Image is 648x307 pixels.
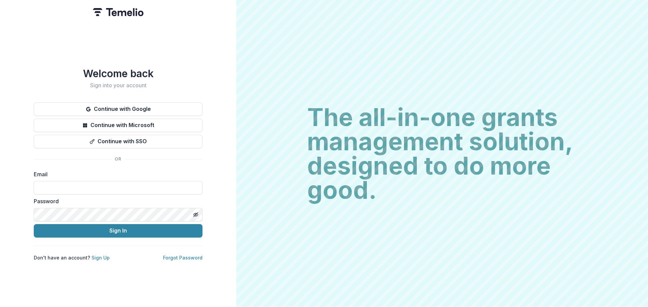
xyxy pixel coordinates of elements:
button: Continue with Microsoft [34,119,202,132]
p: Don't have an account? [34,254,110,261]
label: Password [34,197,198,205]
h2: Sign into your account [34,82,202,89]
button: Sign In [34,224,202,238]
button: Toggle password visibility [190,209,201,220]
label: Email [34,170,198,178]
button: Continue with Google [34,102,202,116]
a: Forgot Password [163,255,202,260]
a: Sign Up [91,255,110,260]
button: Continue with SSO [34,135,202,148]
img: Temelio [93,8,143,16]
h1: Welcome back [34,67,202,80]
